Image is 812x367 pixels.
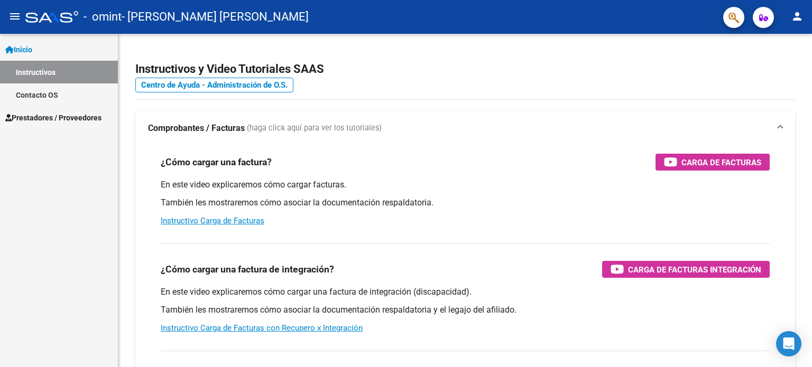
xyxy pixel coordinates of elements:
span: (haga click aquí para ver los tutoriales) [247,123,382,134]
p: En este video explicaremos cómo cargar facturas. [161,179,770,191]
h2: Instructivos y Video Tutoriales SAAS [135,59,795,79]
strong: Comprobantes / Facturas [148,123,245,134]
div: Open Intercom Messenger [776,331,801,356]
button: Carga de Facturas Integración [602,261,770,278]
p: En este video explicaremos cómo cargar una factura de integración (discapacidad). [161,286,770,298]
span: Inicio [5,44,32,55]
h3: ¿Cómo cargar una factura? [161,155,272,170]
mat-expansion-panel-header: Comprobantes / Facturas (haga click aquí para ver los tutoriales) [135,111,795,145]
a: Centro de Ayuda - Administración de O.S. [135,78,293,92]
h3: ¿Cómo cargar una factura de integración? [161,262,334,277]
a: Instructivo Carga de Facturas [161,216,264,225]
mat-icon: person [791,10,804,23]
a: Instructivo Carga de Facturas con Recupero x Integración [161,323,363,333]
p: También les mostraremos cómo asociar la documentación respaldatoria. [161,197,770,209]
mat-icon: menu [8,10,21,23]
span: Carga de Facturas Integración [628,263,761,276]
span: Prestadores / Proveedores [5,112,101,124]
span: - [PERSON_NAME] [PERSON_NAME] [122,5,309,29]
span: - omint [84,5,122,29]
button: Carga de Facturas [656,154,770,171]
span: Carga de Facturas [681,156,761,169]
p: También les mostraremos cómo asociar la documentación respaldatoria y el legajo del afiliado. [161,304,770,316]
